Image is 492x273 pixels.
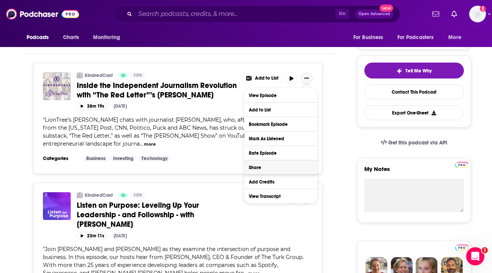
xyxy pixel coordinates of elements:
button: Export One-Sheet [364,105,464,120]
button: Show More Button [243,72,282,85]
a: Idle [131,192,146,198]
a: Contact This Podcast [364,85,464,99]
button: Bookmark Episode [244,117,317,131]
span: LionTree’s [PERSON_NAME] chats with journalist [PERSON_NAME], who, after reporting for everyone f... [43,116,312,147]
button: Show profile menu [469,6,486,22]
button: open menu [348,30,393,45]
button: 38m 19s [77,103,108,110]
span: Tell Me Why [405,68,432,74]
button: open menu [392,30,445,45]
label: My Notes [364,165,464,179]
span: More [448,32,461,43]
a: Pro website [455,161,468,168]
span: Monitoring [93,32,120,43]
a: Pro website [455,243,468,251]
span: For Business [353,32,383,43]
div: [DATE] [114,104,127,109]
span: Charts [63,32,79,43]
a: Show notifications dropdown [448,8,460,20]
button: Share [244,160,317,174]
span: For Podcasters [397,32,434,43]
a: Technology [138,155,171,162]
a: Business [83,155,109,162]
h3: Categories [43,155,77,162]
span: Podcasts [27,32,49,43]
iframe: Intercom live chat [466,247,484,265]
div: [DATE] [114,233,127,238]
img: KindredCast [77,72,83,78]
button: Show More Button [301,72,313,85]
span: " [43,116,312,147]
span: Idle [134,72,142,79]
a: Show notifications dropdown [429,8,442,20]
span: Get this podcast via API [388,140,447,146]
a: View Episode [244,88,317,102]
span: Listen on Purpose: Leveling Up Your Leadership - and Followship - with [PERSON_NAME] [77,201,199,229]
img: Podchaser Pro [455,162,468,168]
button: open menu [443,30,471,45]
img: tell me why sparkle [396,68,402,74]
input: Search podcasts, credits, & more... [135,8,335,20]
button: Mark As Listened [244,132,317,146]
span: Idle [134,191,142,199]
button: tell me why sparkleTell Me Why [364,63,464,78]
button: more [144,141,156,147]
a: Charts [58,30,84,45]
a: Idle [131,72,146,78]
img: Podchaser - Follow, Share and Rate Podcasts [6,7,79,21]
svg: Add a profile image [480,6,486,12]
span: ... [140,140,143,147]
button: open menu [88,30,130,45]
button: Add to List [244,103,317,117]
a: Investing [110,155,136,162]
img: Podchaser Pro [455,245,468,251]
span: Add to List [255,75,278,81]
button: Open AdvancedNew [355,9,394,19]
a: View Transcript [244,189,317,203]
div: Search podcasts, credits, & more... [114,5,400,23]
span: ⌘ K [335,9,349,19]
img: User Profile [469,6,486,22]
button: open menu [21,30,59,45]
span: Logged in as hannahlevine [469,6,486,22]
button: Rate Episode [244,146,317,160]
a: KindredCast [85,72,113,78]
img: Listen on Purpose: Leveling Up Your Leadership - and Followship - with James Turk [43,192,71,220]
span: Open Advanced [359,12,390,16]
a: Get this podcast via API [375,133,454,152]
img: KindredCast [77,192,83,198]
a: Inside the Independent Journalism Revolution with “The Red Letter”’s [PERSON_NAME] [77,81,237,100]
button: 23m 11s [77,232,108,239]
a: KindredCast [85,192,113,198]
span: 1 [482,247,488,253]
button: Add Credits [244,175,317,189]
img: Inside the Independent Journalism Revolution with “The Red Letter”’s Tara Palmeri [43,72,71,100]
a: Listen on Purpose: Leveling Up Your Leadership - and Followship - with [PERSON_NAME] [77,201,237,229]
span: New [380,5,393,12]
